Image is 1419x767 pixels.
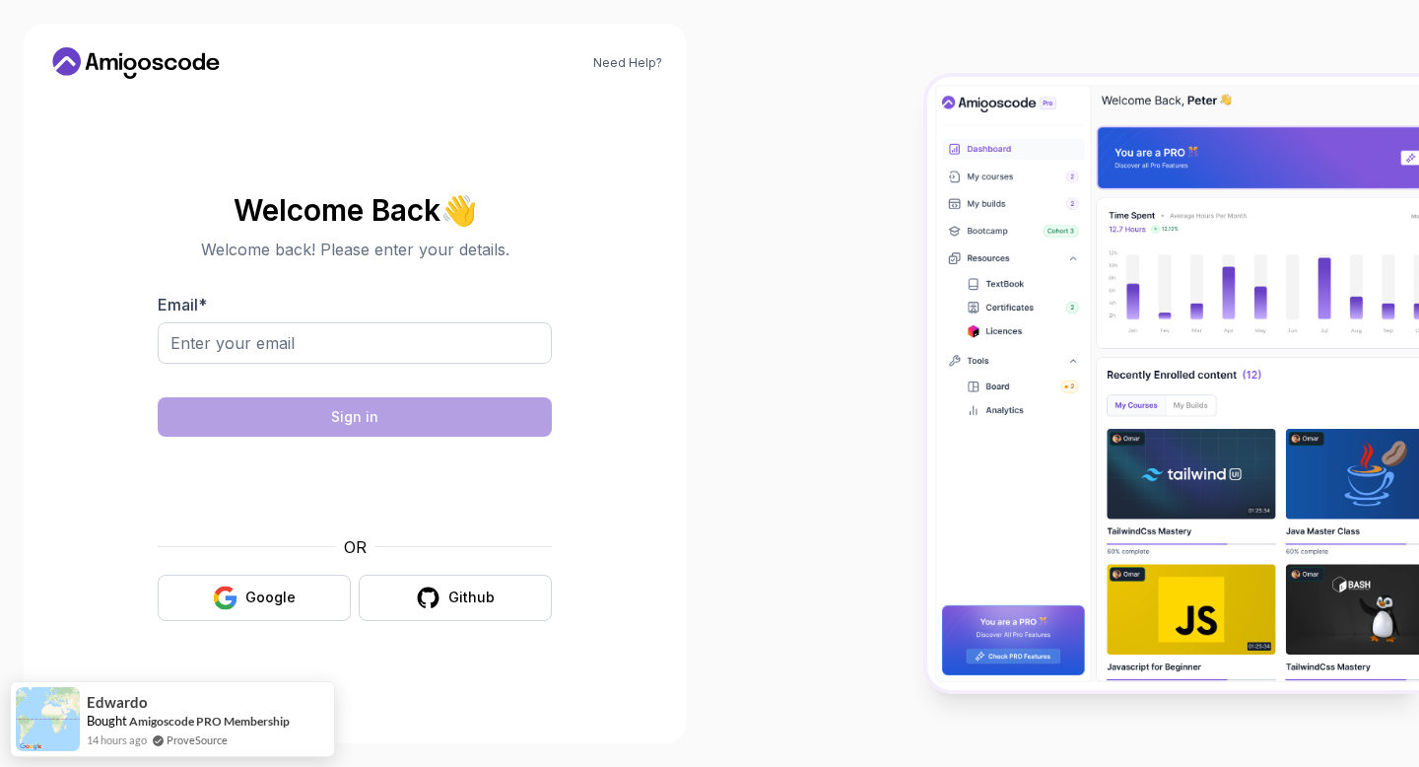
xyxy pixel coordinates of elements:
label: Email * [158,295,207,314]
img: provesource social proof notification image [16,687,80,751]
button: Github [359,575,552,621]
a: Amigoscode PRO Membership [129,714,290,729]
p: OR [344,535,367,559]
div: Github [448,588,495,607]
div: Google [245,588,296,607]
iframe: Widget containing checkbox for hCaptcha security challenge [206,449,504,523]
span: 👋 [439,193,477,226]
p: Welcome back! Please enter your details. [158,238,552,261]
span: Edwardo [87,694,148,711]
a: Home link [47,47,225,79]
button: Google [158,575,351,621]
img: Amigoscode Dashboard [927,77,1419,690]
span: 14 hours ago [87,732,147,748]
span: Bought [87,713,127,729]
a: Need Help? [593,55,662,71]
h2: Welcome Back [158,194,552,226]
button: Sign in [158,397,552,437]
div: Sign in [331,407,378,427]
input: Enter your email [158,322,552,364]
a: ProveSource [167,732,228,748]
